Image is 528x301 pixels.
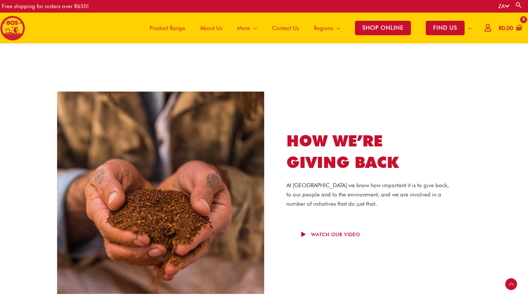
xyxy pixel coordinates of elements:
[499,25,502,32] span: R
[265,13,306,43] a: Contact Us
[498,3,509,10] a: ZA
[200,17,222,39] span: About Us
[286,130,449,174] h1: HOW WE’RE GIVING BACK
[142,13,193,43] a: Product Range
[286,181,449,208] p: At [GEOGRAPHIC_DATA] we know how important it is to give back, to our people and to the environme...
[286,225,375,244] a: Watch our video
[355,21,411,35] span: SHOP ONLINE
[497,20,522,37] a: View Shopping Cart, empty
[137,13,479,43] nav: Site Navigation
[499,25,513,32] bdi: 0.00
[150,17,185,39] span: Product Range
[306,13,348,43] a: Regions
[426,21,465,35] span: FIND US
[230,13,265,43] a: More
[314,17,333,39] span: Regions
[515,1,522,9] a: Search button
[237,17,250,39] span: More
[272,17,299,39] span: Contact Us
[348,13,418,43] a: SHOP ONLINE
[311,232,360,237] span: Watch our video
[193,13,230,43] a: About Us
